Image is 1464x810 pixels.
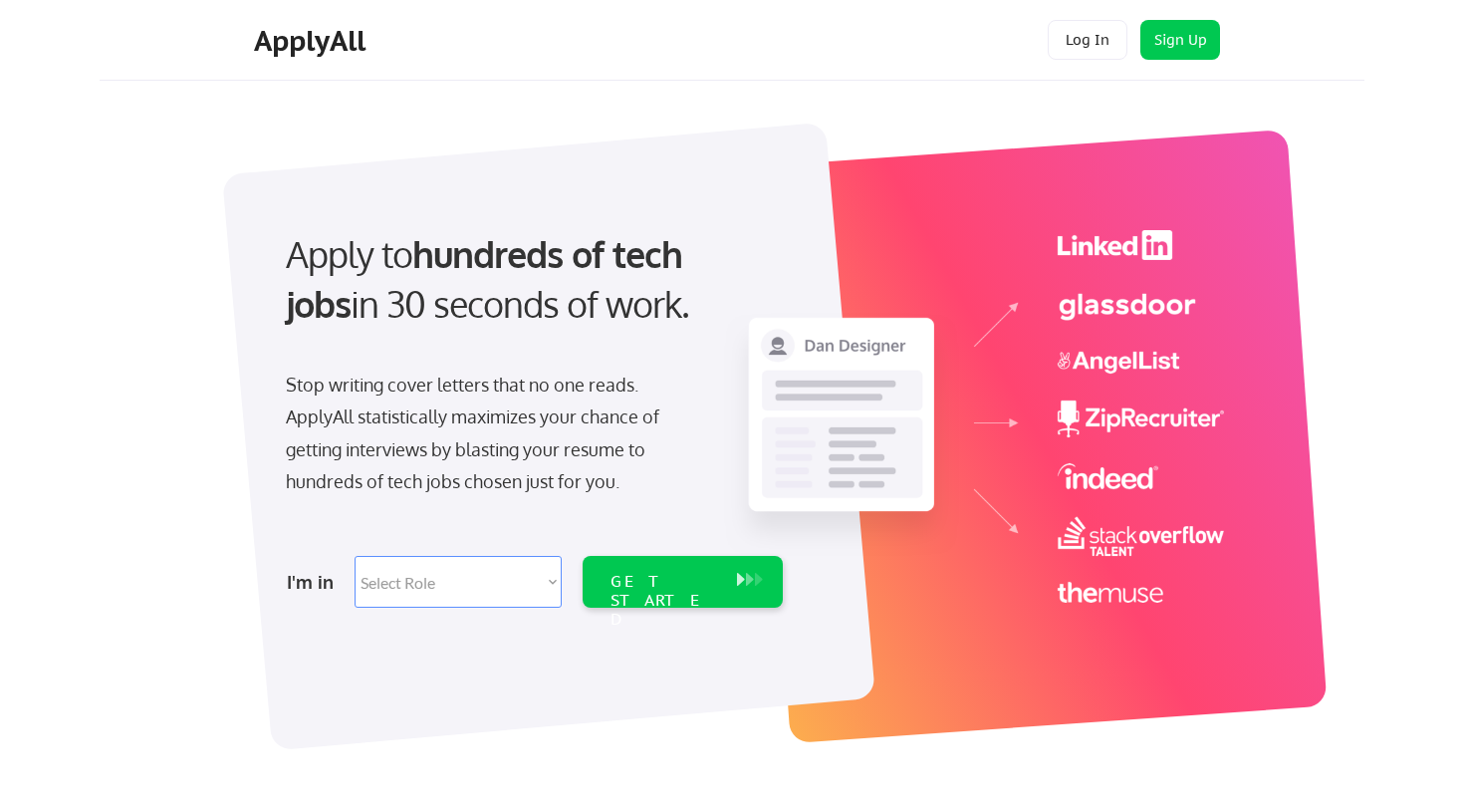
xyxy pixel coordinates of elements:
[610,572,717,630] div: GET STARTED
[286,231,691,326] strong: hundreds of tech jobs
[1140,20,1220,60] button: Sign Up
[286,369,695,498] div: Stop writing cover letters that no one reads. ApplyAll statistically maximizes your chance of get...
[1048,20,1127,60] button: Log In
[286,229,775,330] div: Apply to in 30 seconds of work.
[287,566,343,598] div: I'm in
[254,24,371,58] div: ApplyAll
